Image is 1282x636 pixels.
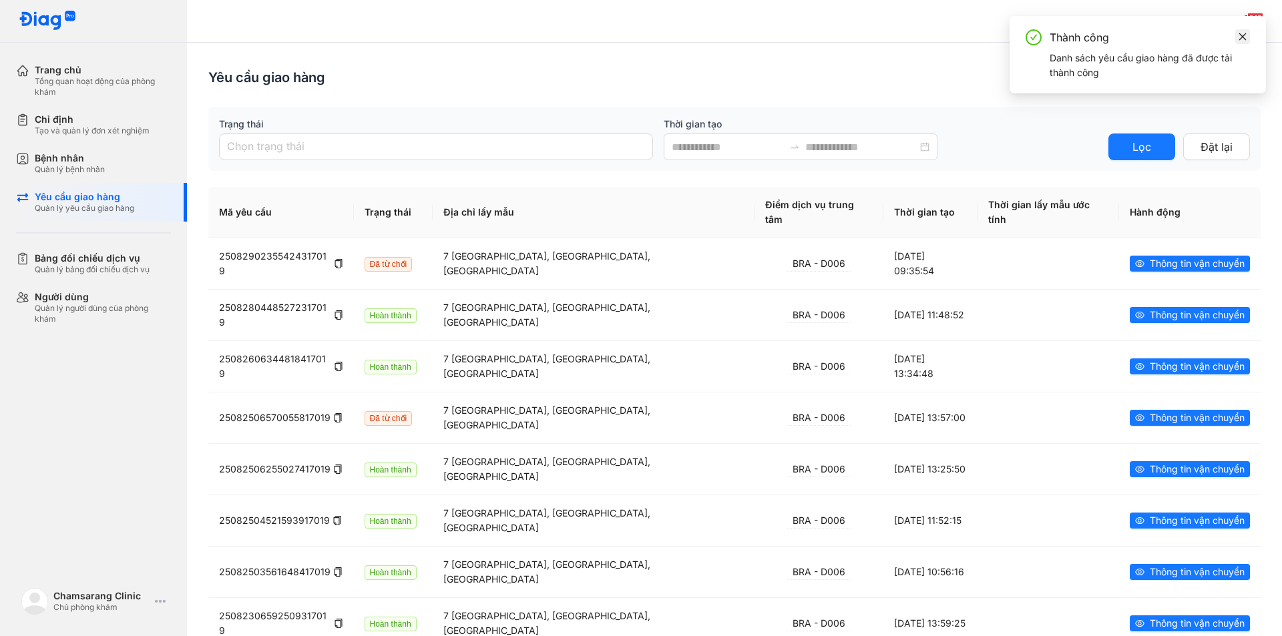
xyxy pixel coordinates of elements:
[787,565,851,580] div: BRA - D006
[787,308,851,323] div: BRA - D006
[1130,307,1250,323] button: eyeThông tin vận chuyển
[1108,133,1175,160] button: Lọc
[1150,359,1245,374] span: Thông tin vận chuyển
[1150,565,1245,579] span: Thông tin vận chuyển
[443,300,744,330] div: 7 [GEOGRAPHIC_DATA], [GEOGRAPHIC_DATA], [GEOGRAPHIC_DATA]
[333,516,342,525] span: copy
[789,141,800,152] span: to
[1130,358,1250,374] button: eyeThông tin vận chuyển
[883,238,978,289] td: [DATE] 09:35:54
[755,187,884,238] th: Điểm dịch vụ trung tâm
[35,164,105,175] div: Quản lý bệnh nhân
[53,602,150,613] div: Chủ phòng khám
[1130,256,1250,272] button: eyeThông tin vận chuyển
[35,252,150,264] div: Bảng đối chiếu dịch vụ
[1135,310,1144,320] span: eye
[219,352,343,381] div: 25082606344818417019
[334,310,343,320] span: copy
[1135,464,1144,474] span: eye
[333,413,343,422] span: copy
[1135,567,1144,577] span: eye
[35,113,150,125] div: Chỉ định
[1247,13,1263,22] span: 240
[365,617,417,631] span: Hoàn thành
[1150,308,1245,322] span: Thông tin vận chuyển
[354,187,433,238] th: Trạng thái
[365,462,417,477] span: Hoàn thành
[883,546,978,597] td: [DATE] 10:56:16
[787,256,851,272] div: BRA - D006
[208,68,325,87] div: Yêu cầu giao hàng
[334,362,343,371] span: copy
[35,125,150,136] div: Tạo và quản lý đơn xét nghiệm
[35,191,134,203] div: Yêu cầu giao hàng
[787,616,851,631] div: BRA - D006
[365,565,417,580] span: Hoàn thành
[1130,410,1250,426] button: eyeThông tin vận chuyển
[333,464,343,474] span: copy
[443,403,744,432] div: 7 [GEOGRAPHIC_DATA], [GEOGRAPHIC_DATA], [GEOGRAPHIC_DATA]
[35,264,150,275] div: Quản lý bảng đối chiếu dịch vụ
[365,257,413,272] span: Đã từ chối
[1132,139,1151,155] span: Lọc
[21,588,48,615] img: logo
[1135,362,1144,371] span: eye
[883,340,978,392] td: [DATE] 13:34:48
[219,565,343,579] div: 25082503561648417019
[1050,51,1250,80] div: Danh sách yêu cầu giao hàng đã được tải thành công
[443,557,744,587] div: 7 [GEOGRAPHIC_DATA], [GEOGRAPHIC_DATA], [GEOGRAPHIC_DATA]
[35,64,171,76] div: Trang chủ
[219,513,343,528] div: 25082504521593917019
[789,141,800,152] span: swap-right
[1130,564,1250,580] button: eyeThông tin vận chuyển
[1130,461,1250,477] button: eyeThông tin vận chuyển
[1150,410,1245,425] span: Thông tin vận chuyển
[1150,256,1245,271] span: Thông tin vận chuyển
[443,454,744,484] div: 7 [GEOGRAPHIC_DATA], [GEOGRAPHIC_DATA], [GEOGRAPHIC_DATA]
[1026,29,1042,45] span: check-circle
[1135,619,1144,628] span: eye
[787,462,851,477] div: BRA - D006
[787,410,851,426] div: BRA - D006
[1135,259,1144,268] span: eye
[787,359,851,374] div: BRA - D006
[333,567,343,577] span: copy
[883,443,978,495] td: [DATE] 13:25:50
[1135,413,1144,422] span: eye
[35,76,171,97] div: Tổng quan hoạt động của phòng khám
[883,392,978,443] td: [DATE] 13:57:00
[219,117,653,131] label: Trạng thái
[1050,29,1250,45] div: Thành công
[19,11,76,31] img: logo
[1183,133,1250,160] button: Đặt lại
[334,259,343,268] span: copy
[53,590,150,602] div: Chamsarang Clinic
[1150,462,1245,476] span: Thông tin vận chuyển
[1150,616,1245,631] span: Thông tin vận chuyển
[1130,615,1250,631] button: eyeThông tin vận chuyển
[35,203,134,214] div: Quản lý yêu cầu giao hàng
[35,291,171,303] div: Người dùng
[883,495,978,546] td: [DATE] 11:52:15
[1150,513,1245,528] span: Thông tin vận chuyển
[443,506,744,535] div: 7 [GEOGRAPHIC_DATA], [GEOGRAPHIC_DATA], [GEOGRAPHIC_DATA]
[219,410,343,425] div: 25082506570055817019
[883,187,978,238] th: Thời gian tạo
[365,308,417,323] span: Hoàn thành
[1201,139,1233,155] span: Đặt lại
[664,117,1098,131] label: Thời gian tạo
[208,187,354,238] th: Mã yêu cầu
[334,619,343,628] span: copy
[978,187,1119,238] th: Thời gian lấy mẫu ước tính
[219,249,343,278] div: 25082902355424317019
[443,249,744,278] div: 7 [GEOGRAPHIC_DATA], [GEOGRAPHIC_DATA], [GEOGRAPHIC_DATA]
[219,300,343,330] div: 25082804485272317019
[35,303,171,324] div: Quản lý người dùng của phòng khám
[1238,32,1247,41] span: close
[365,411,413,426] span: Đã từ chối
[433,187,755,238] th: Địa chỉ lấy mẫu
[883,289,978,340] td: [DATE] 11:48:52
[365,514,417,529] span: Hoàn thành
[1130,513,1250,529] button: eyeThông tin vận chuyển
[219,462,343,476] div: 25082506255027417019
